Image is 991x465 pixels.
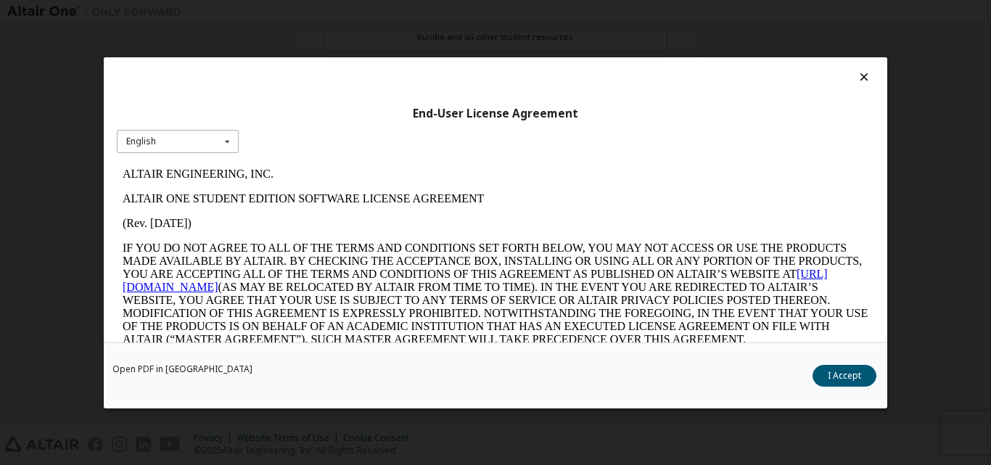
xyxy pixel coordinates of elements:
[6,106,711,131] a: [URL][DOMAIN_NAME]
[126,137,156,146] div: English
[6,196,752,248] p: This Altair One Student Edition Software License Agreement (“Agreement”) is between Altair Engine...
[813,364,876,386] button: I Accept
[6,55,752,68] p: (Rev. [DATE])
[117,106,874,120] div: End-User License Agreement
[6,80,752,184] p: IF YOU DO NOT AGREE TO ALL OF THE TERMS AND CONDITIONS SET FORTH BELOW, YOU MAY NOT ACCESS OR USE...
[112,364,252,373] a: Open PDF in [GEOGRAPHIC_DATA]
[6,6,752,19] p: ALTAIR ENGINEERING, INC.
[6,30,752,44] p: ALTAIR ONE STUDENT EDITION SOFTWARE LICENSE AGREEMENT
